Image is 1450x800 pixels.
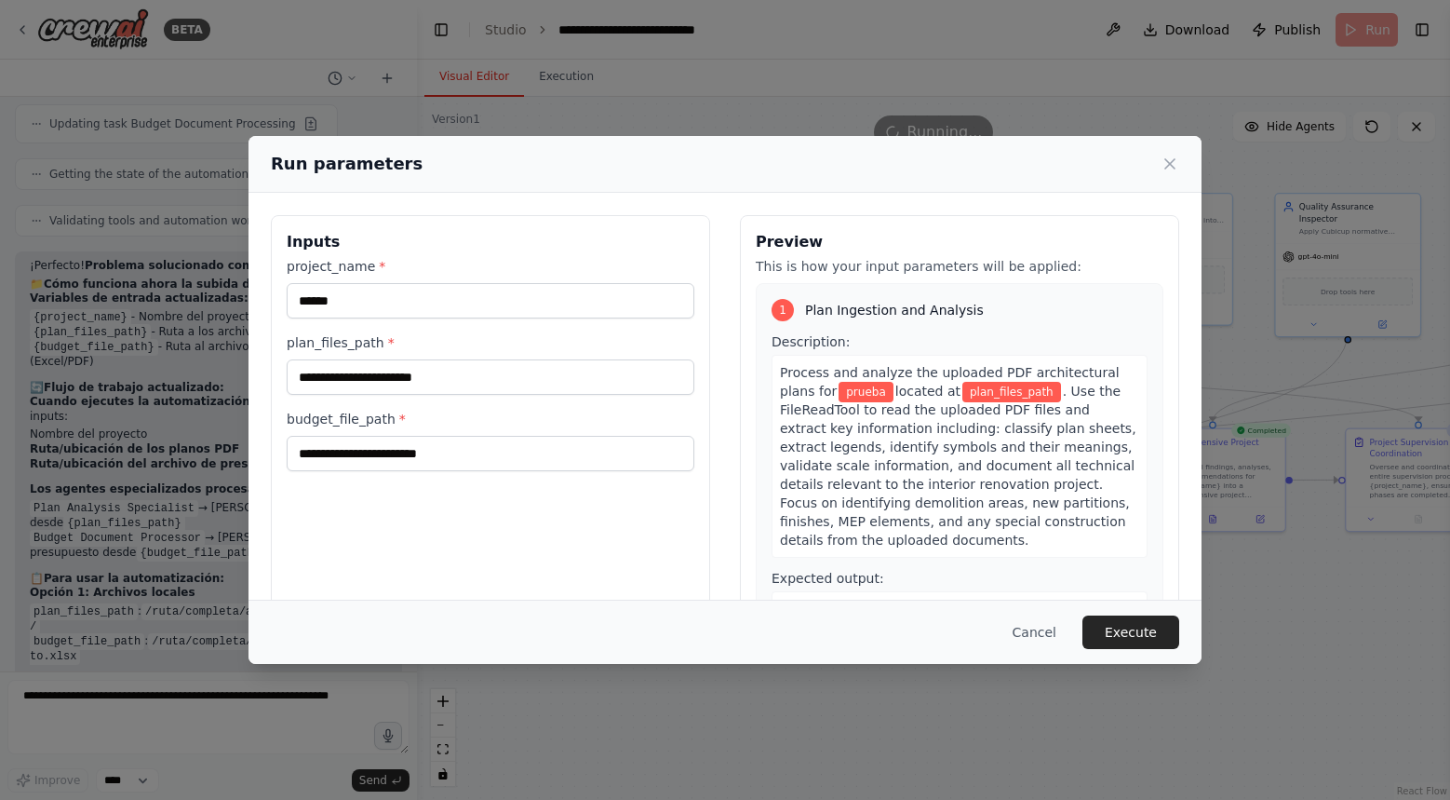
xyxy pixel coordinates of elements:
span: Description: [772,334,850,349]
span: located at [895,384,960,399]
span: . Use the FileReadTool to read the uploaded PDF files and extract key information including: clas... [780,384,1136,548]
span: Process and analyze the uploaded PDF architectural plans for [780,365,1120,399]
button: Execute [1082,616,1179,649]
span: Plan Ingestion and Analysis [805,301,984,319]
p: This is how your input parameters will be applied: [756,257,1163,276]
h2: Run parameters [271,151,423,177]
label: project_name [287,257,694,276]
button: Cancel [998,616,1071,649]
h3: Inputs [287,231,694,253]
label: plan_files_path [287,333,694,352]
label: budget_file_path [287,410,694,428]
h3: Preview [756,231,1163,253]
span: Variable: plan_files_path [962,382,1061,402]
span: Variable: project_name [839,382,893,402]
span: Expected output: [772,571,884,586]
div: 1 [772,299,794,321]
